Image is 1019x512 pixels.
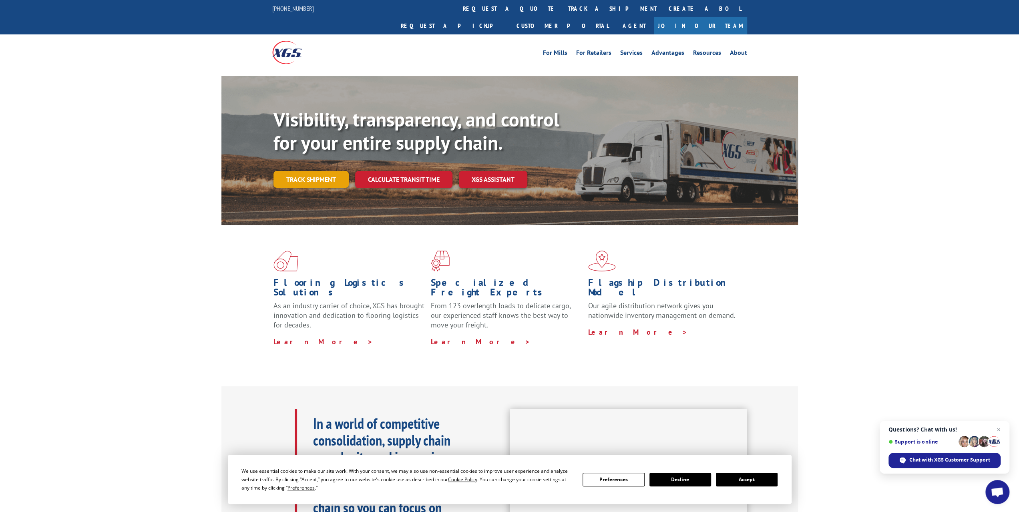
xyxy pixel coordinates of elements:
[272,4,314,12] a: [PHONE_NUMBER]
[620,50,643,58] a: Services
[273,278,425,301] h1: Flooring Logistics Solutions
[588,301,736,320] span: Our agile distribution network gives you nationwide inventory management on demand.
[730,50,747,58] a: About
[909,456,990,464] span: Chat with XGS Customer Support
[431,251,450,271] img: xgs-icon-focused-on-flooring-red
[228,455,792,504] div: Cookie Consent Prompt
[888,426,1001,433] span: Questions? Chat with us!
[431,278,582,301] h1: Specialized Freight Experts
[888,453,1001,468] span: Chat with XGS Customer Support
[649,473,711,486] button: Decline
[716,473,778,486] button: Accept
[241,467,573,492] div: We use essential cookies to make our site work. With your consent, we may also use non-essential ...
[693,50,721,58] a: Resources
[355,171,452,188] a: Calculate transit time
[576,50,611,58] a: For Retailers
[448,476,477,483] span: Cookie Policy
[431,337,531,346] a: Learn More >
[273,251,298,271] img: xgs-icon-total-supply-chain-intelligence-red
[543,50,567,58] a: For Mills
[654,17,747,34] a: Join Our Team
[459,171,527,188] a: XGS ASSISTANT
[583,473,644,486] button: Preferences
[615,17,654,34] a: Agent
[888,439,956,445] span: Support is online
[985,480,1009,504] a: Open chat
[651,50,684,58] a: Advantages
[588,327,688,337] a: Learn More >
[273,107,559,155] b: Visibility, transparency, and control for your entire supply chain.
[511,17,615,34] a: Customer Portal
[588,278,740,301] h1: Flagship Distribution Model
[273,301,424,329] span: As an industry carrier of choice, XGS has brought innovation and dedication to flooring logistics...
[395,17,511,34] a: Request a pickup
[287,484,315,491] span: Preferences
[273,171,349,188] a: Track shipment
[273,337,373,346] a: Learn More >
[588,251,616,271] img: xgs-icon-flagship-distribution-model-red
[431,301,582,337] p: From 123 overlength loads to delicate cargo, our experienced staff knows the best way to move you...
